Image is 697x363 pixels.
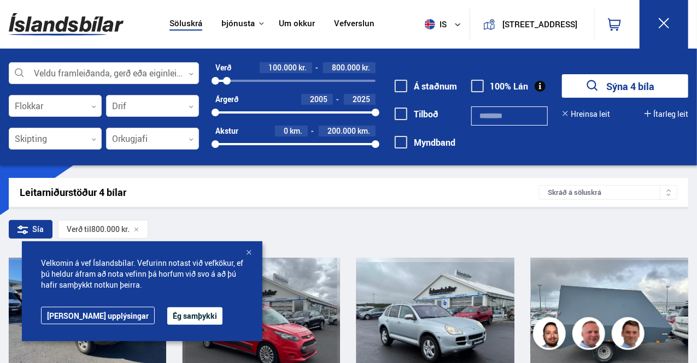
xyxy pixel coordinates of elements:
[215,127,238,135] div: Akstur
[327,126,356,136] span: 200.000
[358,127,370,135] span: km.
[167,307,222,325] button: Ég samþykki
[169,19,202,30] a: Söluskrá
[395,109,438,119] label: Tilboð
[9,220,52,239] div: Sía
[20,187,539,198] div: Leitarniðurstöður 4 bílar
[215,63,231,72] div: Verð
[284,126,288,136] span: 0
[221,19,255,29] button: Þjónusta
[215,95,238,104] div: Árgerð
[395,138,455,147] label: Myndband
[362,63,370,72] span: kr.
[420,19,448,29] span: is
[476,9,588,40] a: [STREET_ADDRESS]
[425,19,435,29] img: svg+xml;base64,PHN2ZyB4bWxucz0iaHR0cDovL3d3dy53My5vcmcvMjAwMC9zdmciIHdpZHRoPSI1MTIiIGhlaWdodD0iNT...
[67,225,91,234] span: Verð til
[310,94,327,104] span: 2005
[395,81,457,91] label: Á staðnum
[279,19,315,30] a: Um okkur
[332,62,360,73] span: 800.000
[298,63,307,72] span: kr.
[353,94,370,104] span: 2025
[41,258,243,290] span: Velkomin á vef Íslandsbílar. Vefurinn notast við vefkökur, ef þú heldur áfram að nota vefinn þá h...
[9,7,124,42] img: G0Ugv5HjCgRt.svg
[290,127,302,135] span: km.
[334,19,374,30] a: Vefverslun
[41,307,155,324] a: [PERSON_NAME] upplýsingar
[268,62,297,73] span: 100.000
[420,8,470,40] button: is
[91,225,130,234] span: 800.000 kr.
[471,81,529,91] label: 100% Lán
